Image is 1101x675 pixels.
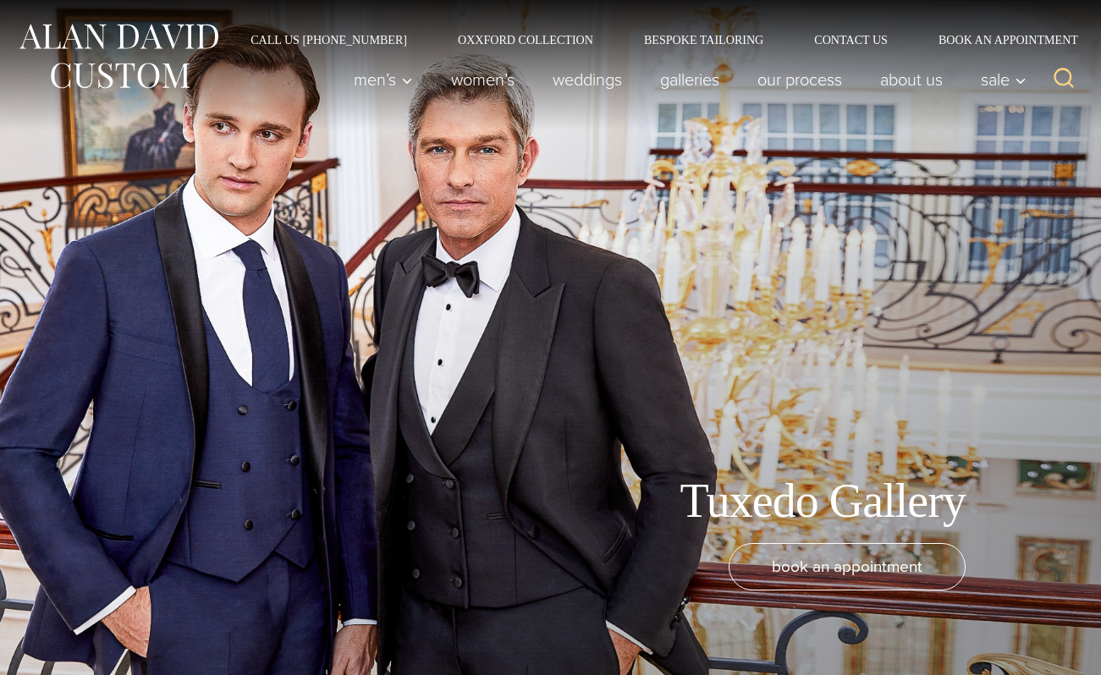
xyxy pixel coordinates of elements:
[432,34,619,46] a: Oxxford Collection
[335,63,1036,96] nav: Primary Navigation
[862,63,962,96] a: About Us
[534,63,641,96] a: weddings
[619,34,789,46] a: Bespoke Tailoring
[739,63,862,96] a: Our Process
[789,34,913,46] a: Contact Us
[432,63,534,96] a: Women’s
[913,34,1084,46] a: Book an Appointment
[1043,59,1084,100] button: View Search Form
[729,543,966,590] a: book an appointment
[354,71,413,88] span: Men’s
[225,34,1084,46] nav: Secondary Navigation
[225,34,432,46] a: Call Us [PHONE_NUMBER]
[981,71,1027,88] span: Sale
[641,63,739,96] a: Galleries
[680,473,966,530] h1: Tuxedo Gallery
[772,554,922,579] span: book an appointment
[17,19,220,94] img: Alan David Custom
